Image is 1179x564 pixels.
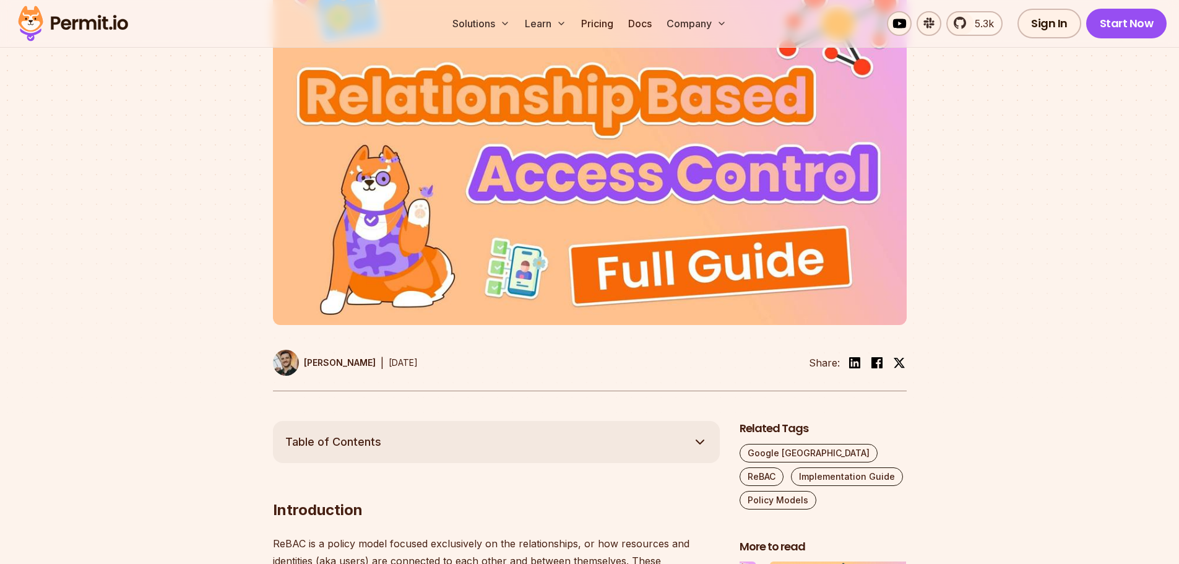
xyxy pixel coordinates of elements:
time: [DATE] [389,357,418,368]
button: Table of Contents [273,421,720,463]
a: [PERSON_NAME] [273,350,376,376]
a: Google [GEOGRAPHIC_DATA] [740,444,878,462]
img: Daniel Bass [273,350,299,376]
span: 5.3k [967,16,994,31]
img: Permit logo [12,2,134,45]
a: Docs [623,11,657,36]
a: Implementation Guide [791,467,903,486]
a: 5.3k [946,11,1003,36]
a: Policy Models [740,491,816,510]
button: Company [662,11,732,36]
button: Learn [520,11,571,36]
span: Table of Contents [285,433,381,451]
img: facebook [870,355,884,370]
img: linkedin [847,355,862,370]
h2: Introduction [273,451,720,520]
li: Share: [809,355,840,370]
img: twitter [893,357,905,369]
a: Pricing [576,11,618,36]
h2: More to read [740,539,907,555]
a: Sign In [1017,9,1081,38]
button: Solutions [447,11,515,36]
a: ReBAC [740,467,784,486]
h2: Related Tags [740,421,907,436]
div: | [381,355,384,370]
p: [PERSON_NAME] [304,357,376,369]
a: Start Now [1086,9,1167,38]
